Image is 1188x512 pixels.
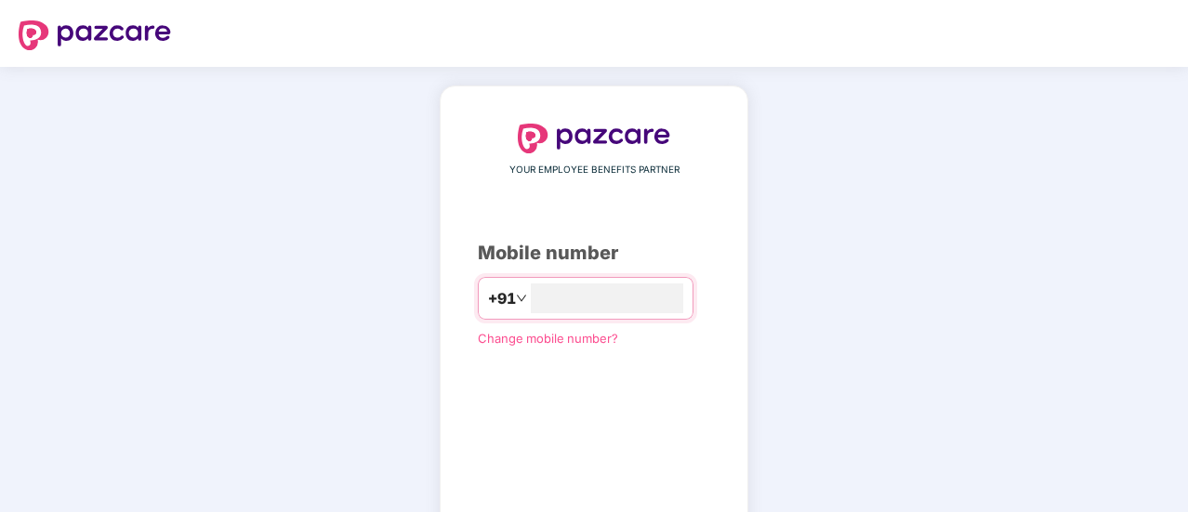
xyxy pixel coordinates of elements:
[518,124,670,153] img: logo
[488,287,516,310] span: +91
[19,20,171,50] img: logo
[478,331,618,346] a: Change mobile number?
[509,163,680,177] span: YOUR EMPLOYEE BENEFITS PARTNER
[516,293,527,304] span: down
[478,239,710,268] div: Mobile number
